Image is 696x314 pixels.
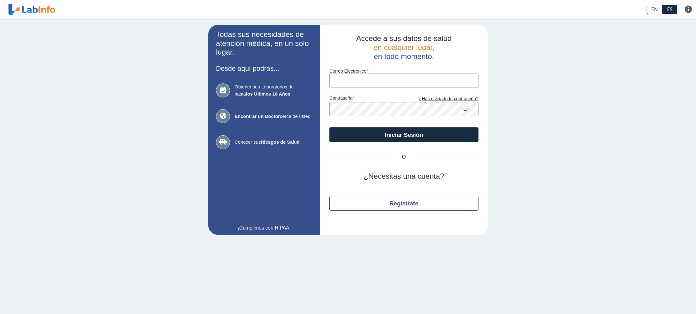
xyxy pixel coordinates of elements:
a: ¡Cumplimos con HIPAA! [216,224,312,232]
b: Encontrar un Doctor [235,114,280,119]
label: contraseña [329,96,404,102]
span: O [385,153,423,161]
button: Iniciar Sesión [329,127,478,142]
b: Riesgos de Salud [261,139,300,145]
h3: Desde aquí podrás... [216,65,312,72]
span: en todo momento. [374,52,434,61]
a: ES [662,5,677,14]
b: los Últimos 10 Años [246,91,291,96]
span: en cualquier lugar, [373,43,434,52]
span: Obtener sus Laboratorios de hasta [235,83,312,97]
span: Accede a sus datos de salud [356,34,452,43]
span: cerca de usted [235,113,312,120]
h2: Todas sus necesidades de atención médica, en un solo lugar. [216,30,312,57]
a: EN [647,5,662,14]
a: ¿Has olvidado tu contraseña? [404,96,478,102]
button: Regístrate [329,196,478,211]
h2: ¿Necesitas una cuenta? [329,172,478,181]
span: Conocer sus [235,139,312,146]
label: Correo Electronico [329,69,478,74]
